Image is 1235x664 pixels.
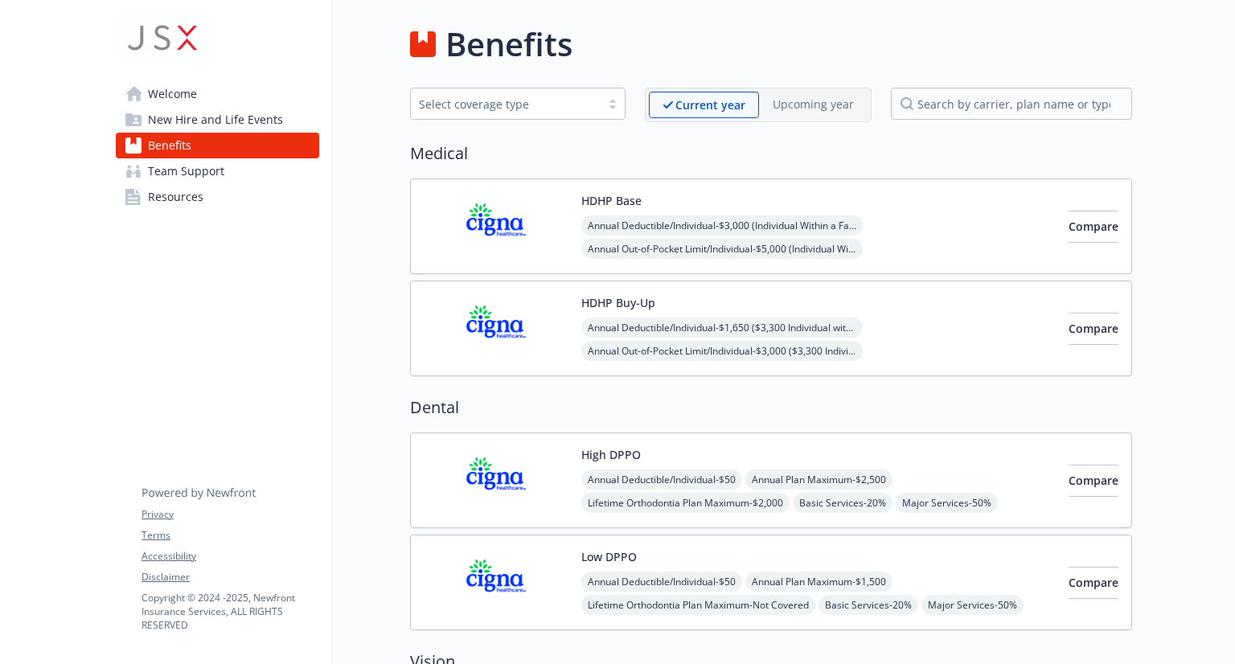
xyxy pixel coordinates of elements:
[116,158,319,184] a: Team Support
[410,141,1132,166] h2: Medical
[148,184,203,210] span: Resources
[581,572,742,592] span: Annual Deductible/Individual - $50
[581,446,641,463] button: High DPPO
[921,595,1024,615] span: Major Services - 50%
[675,96,745,113] p: Current year
[1069,211,1118,243] button: Compare
[424,446,568,514] img: CIGNA carrier logo
[745,469,892,490] span: Annual Plan Maximum - $2,500
[410,396,1132,420] h2: Dental
[424,548,568,617] img: CIGNA carrier logo
[116,107,319,133] a: New Hire and Life Events
[1069,567,1118,599] button: Compare
[745,572,892,592] span: Annual Plan Maximum - $1,500
[1069,575,1118,590] span: Compare
[142,549,318,564] a: Accessibility
[891,88,1132,120] input: search by carrier, plan name or type
[148,81,197,107] span: Welcome
[581,239,863,259] span: Annual Out-of-Pocket Limit/Individual - $5,000 (Individual Within a Family $5,000)
[1069,219,1118,234] span: Compare
[759,92,868,118] span: Upcoming year
[1069,313,1118,345] button: Compare
[424,192,568,260] img: CIGNA carrier logo
[142,507,318,522] a: Privacy
[1069,473,1118,488] span: Compare
[424,294,568,363] img: CIGNA carrier logo
[1069,321,1118,336] span: Compare
[793,493,892,513] span: Basic Services - 20%
[581,215,863,236] span: Annual Deductible/Individual - $3,000 (Individual Within a Family $3,200)
[116,133,319,158] a: Benefits
[581,341,863,361] span: Annual Out-of-Pocket Limit/Individual - $3,000 ($3,300 Individual within a family)
[116,184,319,210] a: Resources
[581,469,742,490] span: Annual Deductible/Individual - $50
[773,96,854,113] p: Upcoming year
[148,133,191,158] span: Benefits
[148,158,224,184] span: Team Support
[896,493,998,513] span: Major Services - 50%
[142,570,318,584] a: Disclaimer
[581,318,863,338] span: Annual Deductible/Individual - $1,650 ($3,300 Individual within a family)
[581,192,642,209] button: HDHP Base
[419,96,593,113] div: Select coverage type
[819,595,918,615] span: Basic Services - 20%
[581,548,637,565] button: Low DPPO
[142,591,318,632] p: Copyright © 2024 - 2025 , Newfront Insurance Services, ALL RIGHTS RESERVED
[142,528,318,543] a: Terms
[581,294,655,311] button: HDHP Buy-Up
[1069,465,1118,497] button: Compare
[581,493,790,513] span: Lifetime Orthodontia Plan Maximum - $2,000
[148,107,283,133] span: New Hire and Life Events
[445,20,572,68] h1: Benefits
[581,595,815,615] span: Lifetime Orthodontia Plan Maximum - Not Covered
[116,81,319,107] a: Welcome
